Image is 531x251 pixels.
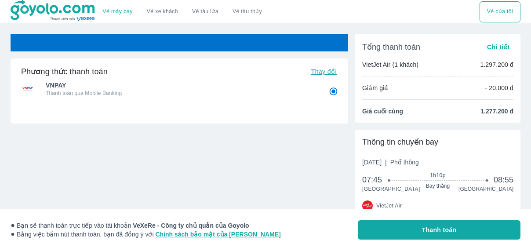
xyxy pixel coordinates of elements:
[46,81,316,90] span: VNPAY
[484,41,513,53] button: Chi tiết
[311,68,337,75] span: Thay đổi
[422,226,457,234] span: Thanh toán
[480,1,520,22] div: choose transportation mode
[103,8,133,15] a: Vé máy bay
[494,175,513,185] span: 08:55
[385,159,387,166] span: |
[11,221,281,230] span: Bạn sẽ thanh toán trực tiếp vào tài khoản
[21,66,108,77] h6: Phương thức thanh toán
[485,84,513,92] p: - 20.000 đ
[21,78,338,99] div: VNPAYVNPAYThanh toán qua Mobile Banking
[185,1,225,22] a: Vé tàu lửa
[362,158,419,167] span: [DATE]
[225,1,269,22] button: Vé tàu thủy
[358,220,520,240] button: Thanh toán
[133,222,249,229] strong: VeXeRe - Công ty chủ quản của Goyolo
[21,84,34,94] img: VNPAY
[11,230,281,239] span: Bằng việc bấm nút thanh toán, bạn đã đồng ý với
[155,231,280,238] a: Chính sách bảo mật của [PERSON_NAME]
[390,159,419,166] span: Phổ thông
[362,60,418,69] p: VietJet Air (1 khách)
[147,8,178,15] a: Vé xe khách
[362,137,513,147] div: Thông tin chuyến bay
[389,182,487,189] span: Bay thẳng
[362,175,389,185] span: 07:45
[389,172,487,179] span: 1h10p
[362,84,388,92] p: Giảm giá
[362,42,420,52] span: Tổng thanh toán
[480,107,513,116] span: 1.277.200 đ
[487,44,510,51] span: Chi tiết
[480,1,520,22] button: Vé của tôi
[96,1,269,22] div: choose transportation mode
[376,202,402,209] span: VietJet Air
[46,90,316,97] p: Thanh toán qua Mobile Banking
[362,107,403,116] span: Giá cuối cùng
[480,60,513,69] p: 1.297.200 đ
[308,65,340,78] button: Thay đổi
